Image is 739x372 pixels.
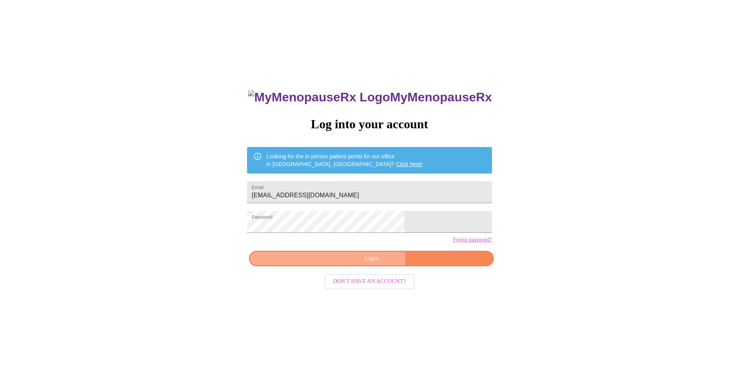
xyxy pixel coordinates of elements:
[248,90,492,105] h3: MyMenopauseRx
[249,251,494,267] button: Login
[323,278,416,284] a: Don't have an account?
[248,90,390,105] img: MyMenopauseRx Logo
[325,274,414,289] button: Don't have an account?
[258,254,485,264] span: Login
[266,149,423,171] div: Looking for the in person patient portal for our office in [GEOGRAPHIC_DATA], [GEOGRAPHIC_DATA]?
[453,237,492,243] a: Forgot password?
[333,277,406,287] span: Don't have an account?
[247,117,492,131] h3: Log into your account
[396,161,423,167] a: Click here!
